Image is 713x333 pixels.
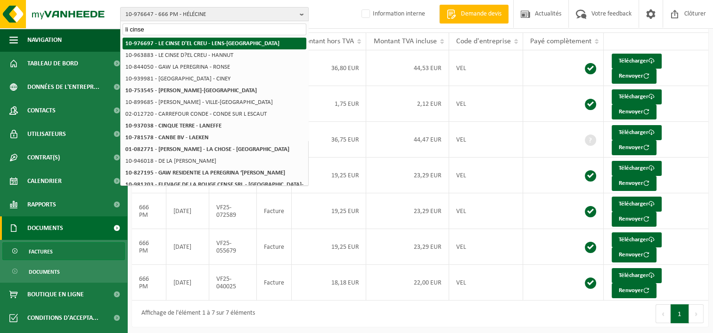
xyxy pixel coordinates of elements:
[132,229,166,265] td: 666 PM
[366,229,449,265] td: 23,29 EUR
[125,182,303,195] strong: 10-981203 - ELEVAGE DE LA ROUGE CENSE SRL - [GEOGRAPHIC_DATA]-L'EVÊQUE
[137,305,255,322] div: Affichage de l'élément 1 à 7 sur 7 éléments
[132,265,166,301] td: 666 PM
[530,38,591,45] span: Payé complètement
[612,283,656,298] button: Renvoyer
[292,50,367,86] td: 36,80 EUR
[612,89,662,104] a: Télécharger
[612,232,662,247] a: Télécharger
[459,9,504,19] span: Demande devis
[449,50,523,86] td: VEL
[27,75,99,99] span: Données de l'entrepr...
[125,123,221,129] strong: 10-937038 - CINQUE TERRE - LANEFFE
[366,193,449,229] td: 23,29 EUR
[257,229,292,265] td: Facture
[373,38,436,45] span: Montant TVA incluse
[612,140,656,155] button: Renvoyer
[612,54,662,69] a: Télécharger
[27,306,98,330] span: Conditions d'accepta...
[209,229,256,265] td: VF25-055679
[292,265,367,301] td: 18,18 EUR
[27,146,60,169] span: Contrat(s)
[439,5,508,24] a: Demande devis
[612,69,656,84] button: Renvoyer
[166,193,210,229] td: [DATE]
[292,229,367,265] td: 19,25 EUR
[27,169,62,193] span: Calendrier
[366,122,449,158] td: 44,47 EUR
[125,8,296,22] span: 10-976647 - 666 PM - HÉLÉCINE
[257,265,292,301] td: Facture
[132,193,166,229] td: 666 PM
[299,38,354,45] span: Montant hors TVA
[27,122,66,146] span: Utilisateurs
[449,158,523,193] td: VEL
[209,193,256,229] td: VF25-072589
[366,265,449,301] td: 22,00 EUR
[125,170,285,176] strong: 10-827195 - GAW RESIDENTIE LA PEREGRINA ‘[PERSON_NAME]
[125,146,289,152] strong: 01-082771 - [PERSON_NAME] - LA CHOSE - [GEOGRAPHIC_DATA]
[612,104,656,119] button: Renvoyer
[125,40,279,47] strong: 10-976697 - LE CINSE D'EL CREU - LENS-[GEOGRAPHIC_DATA]
[2,262,125,280] a: Documents
[2,242,125,260] a: Factures
[27,216,63,240] span: Documents
[612,125,662,140] a: Télécharger
[612,247,656,262] button: Renvoyer
[123,96,306,108] li: 10-899685 - [PERSON_NAME] - VILLE-[GEOGRAPHIC_DATA]
[292,193,367,229] td: 19,25 EUR
[120,7,309,21] button: 10-976647 - 666 PM - HÉLÉCINE
[27,99,56,122] span: Contacts
[612,268,662,283] a: Télécharger
[366,158,449,193] td: 23,29 EUR
[612,176,656,191] button: Renvoyer
[166,265,210,301] td: [DATE]
[27,283,84,306] span: Boutique en ligne
[292,86,367,122] td: 1,75 EUR
[612,161,662,176] a: Télécharger
[292,158,367,193] td: 19,25 EUR
[29,243,53,261] span: Factures
[449,265,523,301] td: VEL
[449,193,523,229] td: VEL
[123,49,306,61] li: 10-963883 - LE CINSE D?EL CREU - HANNUT
[257,193,292,229] td: Facture
[671,304,689,323] button: 1
[123,24,306,35] input: Chercher des succursales liées
[366,86,449,122] td: 2,12 EUR
[292,122,367,158] td: 36,75 EUR
[29,263,60,281] span: Documents
[123,73,306,85] li: 10-939981 - [GEOGRAPHIC_DATA] - CINEY
[166,229,210,265] td: [DATE]
[27,52,78,75] span: Tableau de bord
[449,86,523,122] td: VEL
[612,212,656,227] button: Renvoyer
[449,229,523,265] td: VEL
[125,87,257,94] strong: 10-753545 - [PERSON_NAME]-[GEOGRAPHIC_DATA]
[123,61,306,73] li: 10-844050 - GAW LA PEREGRINA - RONSE
[27,28,62,52] span: Navigation
[123,108,306,120] li: 02-012720 - CARREFOUR CONDE - CONDE SUR L ESCAUT
[366,50,449,86] td: 44,53 EUR
[656,304,671,323] button: Previous
[360,7,425,21] label: Information interne
[612,197,662,212] a: Télécharger
[456,38,511,45] span: Code d'entreprise
[27,193,56,216] span: Rapports
[209,265,256,301] td: VF25-040025
[449,122,523,158] td: VEL
[689,304,704,323] button: Next
[123,155,306,167] li: 10-946018 - DE LA [PERSON_NAME]
[125,135,209,141] strong: 10-781578 - CANBE BV - LAEKEN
